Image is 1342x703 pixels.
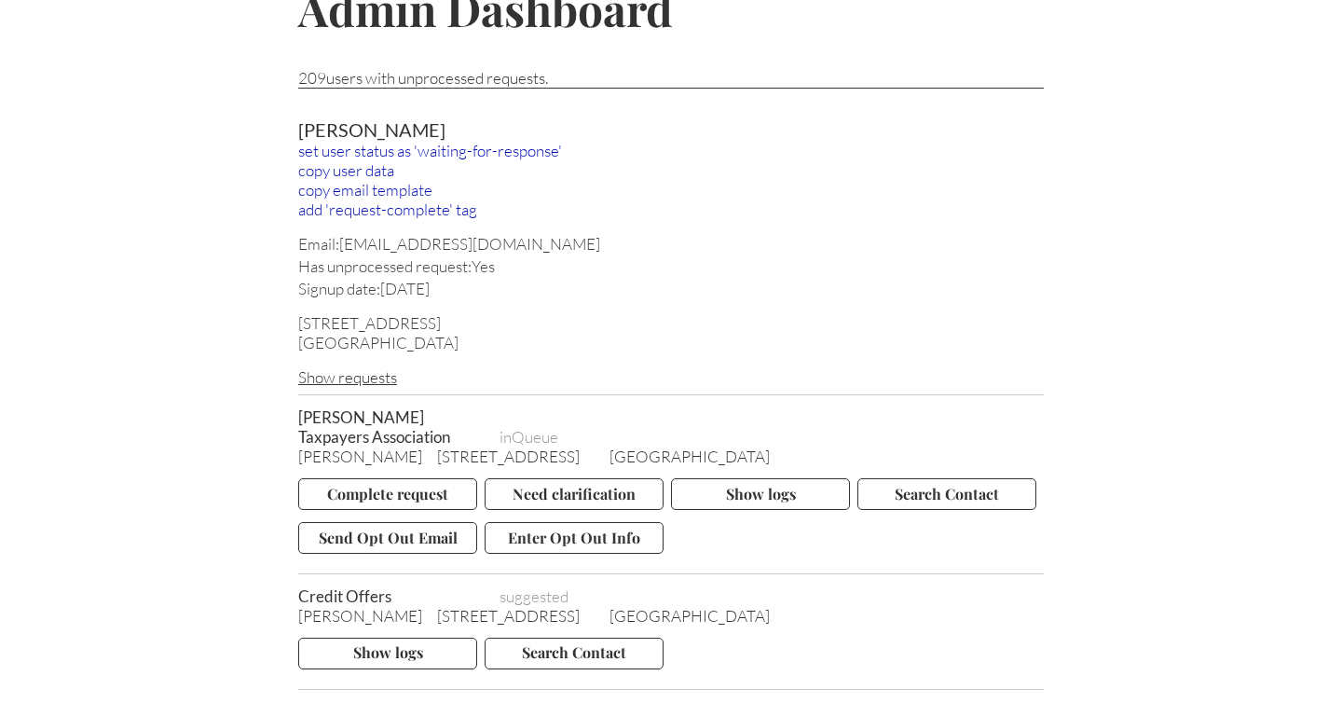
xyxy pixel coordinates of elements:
[671,478,850,510] button: Show logs
[298,478,477,510] button: Complete request
[298,200,1044,219] div: add 'request-complete' tag
[609,606,770,626] span: [GEOGRAPHIC_DATA]
[298,68,1044,88] div: 209 users with unprocessed requests.
[298,313,1044,333] div: [STREET_ADDRESS]
[485,522,664,554] button: Enter Opt Out Info
[298,586,485,606] span: Credit Offers
[298,638,477,669] button: Show logs
[485,478,664,510] button: Need clarification
[298,180,1044,200] div: copy email template
[857,478,1036,510] button: Search Contact
[609,447,770,466] span: [GEOGRAPHIC_DATA]
[437,606,580,626] span: [STREET_ADDRESS]
[298,447,422,466] span: [PERSON_NAME]
[298,118,1044,141] div: [PERSON_NAME]
[500,586,649,606] span: suggested
[298,407,485,447] span: [PERSON_NAME] Taxpayers Association
[298,141,1044,160] div: set user status as 'waiting-for-response'
[298,522,477,554] button: Send Opt Out Email
[298,606,422,626] span: [PERSON_NAME]
[298,333,1044,352] div: [GEOGRAPHIC_DATA]
[298,234,1044,254] div: Email: [EMAIL_ADDRESS][DOMAIN_NAME]
[485,638,664,669] button: Search Contact
[298,367,1044,387] div: Show requests
[500,427,649,447] span: inQueue
[298,160,1044,180] div: copy user data
[437,447,580,466] span: [STREET_ADDRESS]
[298,279,1044,298] div: Signup date: [DATE]
[298,256,1044,276] div: Has unprocessed request: Yes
